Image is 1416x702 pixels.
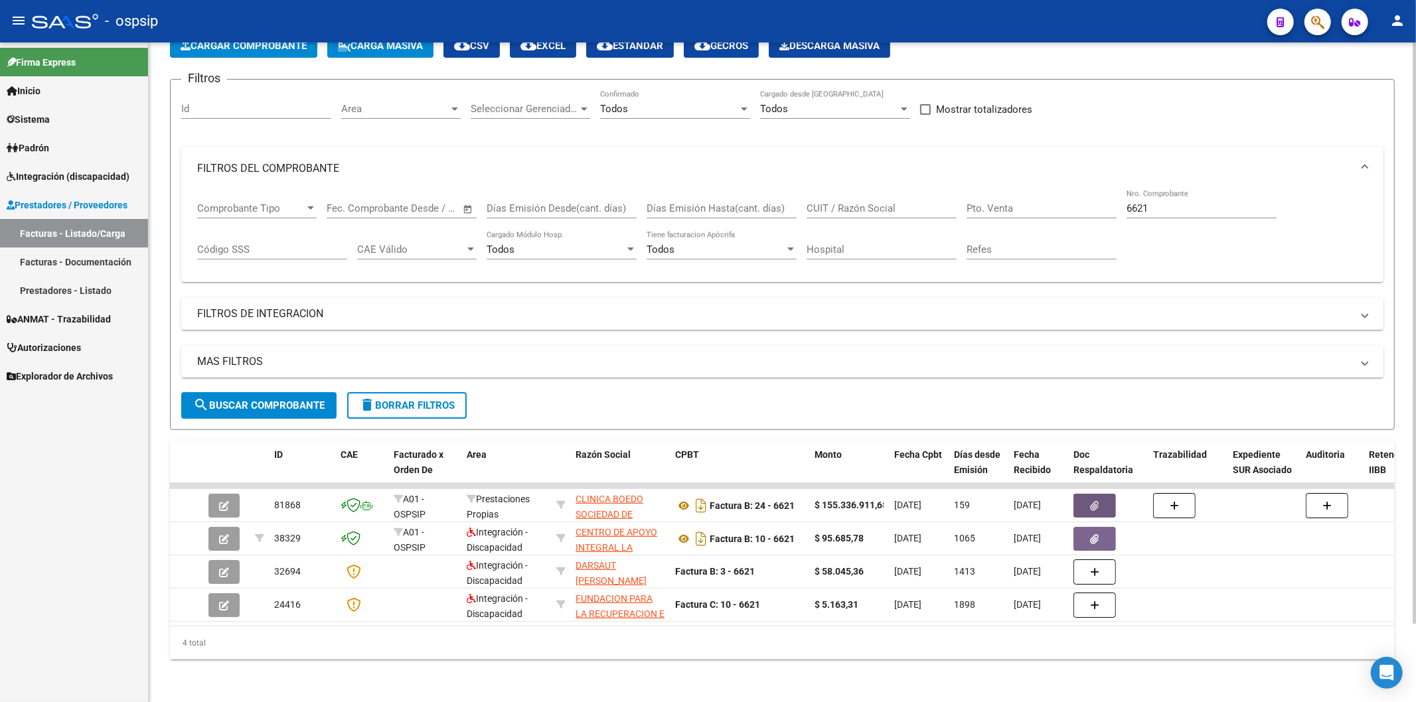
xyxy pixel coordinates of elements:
strong: $ 155.336.911,68 [815,500,888,510]
div: 4 total [170,626,1395,660]
span: CSV [454,40,489,52]
button: EXCEL [510,34,576,58]
span: CAE Válido [357,244,465,255]
span: Prestadores / Proveedores [7,198,127,212]
span: ID [274,449,283,460]
input: Fecha fin [392,202,457,214]
mat-panel-title: MAS FILTROS [197,354,1352,369]
mat-panel-title: FILTROS DEL COMPROBANTE [197,161,1352,176]
span: [DATE] [894,566,921,577]
app-download-masive: Descarga masiva de comprobantes (adjuntos) [769,34,890,58]
button: Descarga Masiva [769,34,890,58]
span: 32694 [274,566,301,577]
div: 30716231107 [576,525,665,553]
span: Explorador de Archivos [7,369,113,384]
datatable-header-cell: CPBT [670,441,809,499]
button: Open calendar [461,202,476,217]
datatable-header-cell: Monto [809,441,889,499]
datatable-header-cell: Facturado x Orden De [388,441,461,499]
span: Integración - Discapacidad [467,593,528,619]
button: Buscar Comprobante [181,392,337,419]
span: CPBT [675,449,699,460]
strong: $ 5.163,31 [815,599,858,610]
button: Estandar [586,34,674,58]
span: - ospsip [105,7,158,36]
div: 30546173646 [576,492,665,520]
span: Gecros [694,40,748,52]
span: Todos [600,103,628,115]
span: Doc Respaldatoria [1073,449,1133,475]
span: Comprobante Tipo [197,202,305,214]
span: [DATE] [1014,599,1041,610]
span: Todos [647,244,674,255]
i: Descargar documento [692,528,710,549]
datatable-header-cell: Fecha Recibido [1008,441,1068,499]
mat-icon: cloud_download [694,37,710,53]
mat-icon: menu [11,13,27,29]
datatable-header-cell: Días desde Emisión [949,441,1008,499]
mat-expansion-panel-header: MAS FILTROS [181,346,1383,378]
span: Inicio [7,84,40,98]
input: Fecha inicio [327,202,380,214]
span: Retencion IIBB [1369,449,1412,475]
strong: $ 95.685,78 [815,533,864,543]
mat-expansion-panel-header: FILTROS DE INTEGRACION [181,298,1383,330]
datatable-header-cell: CAE [335,441,388,499]
span: [DATE] [894,599,921,610]
span: 38329 [274,533,301,543]
span: Mostrar totalizadores [936,102,1032,117]
span: A01 - OSPSIP [394,494,426,520]
mat-icon: cloud_download [520,37,536,53]
span: Días desde Emisión [954,449,1000,475]
span: 1413 [954,566,975,577]
mat-expansion-panel-header: FILTROS DEL COMPROBANTE [181,147,1383,190]
span: Padrón [7,141,49,155]
span: Carga Masiva [338,40,423,52]
div: Open Intercom Messenger [1371,657,1403,689]
span: Seleccionar Gerenciador [471,103,578,115]
span: FUNDACION PARA LA RECUPERACION E INTEGRACION DEL DISCAPACITADO MENTAL PADRE [PERSON_NAME] [576,593,665,679]
mat-icon: person [1389,13,1405,29]
i: Descargar documento [692,495,710,516]
datatable-header-cell: Razón Social [570,441,670,499]
button: Carga Masiva [327,34,433,58]
span: Area [341,103,449,115]
datatable-header-cell: Trazabilidad [1148,441,1227,499]
span: CENTRO DE APOYO INTEGRAL LA HUELLA SRL [576,527,657,568]
span: Sistema [7,112,50,127]
strong: Factura B: 10 - 6621 [710,533,795,544]
datatable-header-cell: Doc Respaldatoria [1068,441,1148,499]
span: Firma Express [7,55,76,70]
mat-icon: delete [359,397,375,413]
datatable-header-cell: ID [269,441,335,499]
span: Borrar Filtros [359,399,455,411]
button: Cargar Comprobante [170,34,317,58]
div: 30647034159 [576,591,665,619]
span: EXCEL [520,40,566,52]
span: Integración - Discapacidad [467,560,528,586]
mat-icon: cloud_download [454,37,470,53]
span: [DATE] [894,500,921,510]
span: Buscar Comprobante [193,399,325,411]
span: Area [467,449,487,460]
span: Expediente SUR Asociado [1233,449,1292,475]
span: Cargar Comprobante [181,40,307,52]
span: [DATE] [894,533,921,543]
span: Fecha Recibido [1014,449,1051,475]
span: Fecha Cpbt [894,449,942,460]
span: Descarga Masiva [779,40,880,52]
span: DARSAUT [PERSON_NAME] [576,560,647,586]
span: [DATE] [1014,533,1041,543]
span: Trazabilidad [1153,449,1207,460]
span: Prestaciones Propias [467,494,530,520]
span: [DATE] [1014,566,1041,577]
div: 27123700401 [576,558,665,586]
mat-icon: cloud_download [597,37,613,53]
span: A01 - OSPSIP [394,527,426,553]
span: 1898 [954,599,975,610]
strong: Factura C: 10 - 6621 [675,599,760,610]
span: ANMAT - Trazabilidad [7,312,111,326]
span: Facturado x Orden De [394,449,443,475]
button: CSV [443,34,500,58]
span: CLINICA BOEDO SOCIEDAD DE RESPONSABILIDAD LIMITADA [576,494,657,549]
